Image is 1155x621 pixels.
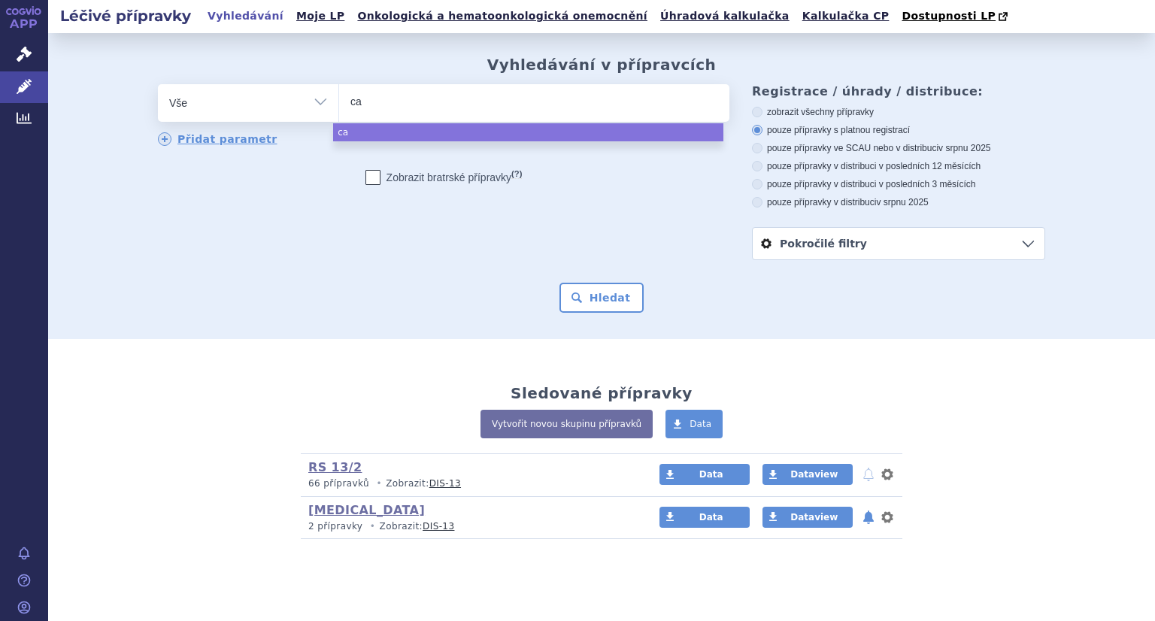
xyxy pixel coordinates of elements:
a: Pokročilé filtry [753,228,1044,259]
span: 66 přípravků [308,478,369,489]
a: Vyhledávání [203,6,288,26]
a: Data [659,507,750,528]
a: RS 13/2 [308,460,362,474]
label: Zobrazit bratrské přípravky [365,170,523,185]
label: pouze přípravky v distribuci v posledních 12 měsících [752,160,1045,172]
span: Data [690,419,711,429]
label: pouze přípravky v distribuci v posledních 3 měsících [752,178,1045,190]
span: Dataview [790,512,838,523]
span: Dataview [790,469,838,480]
button: notifikace [861,465,876,483]
i: • [372,477,386,490]
a: Data [659,464,750,485]
h2: Léčivé přípravky [48,5,203,26]
a: Data [665,410,723,438]
span: Data [699,512,723,523]
span: v srpnu 2025 [938,143,990,153]
span: v srpnu 2025 [876,197,928,208]
h2: Sledované přípravky [511,384,693,402]
p: Zobrazit: [308,520,631,533]
span: Dostupnosti LP [902,10,996,22]
label: pouze přípravky s platnou registrací [752,124,1045,136]
button: Hledat [559,283,644,313]
label: zobrazit všechny přípravky [752,106,1045,118]
h3: Registrace / úhrady / distribuce: [752,84,1045,98]
h2: Vyhledávání v přípravcích [487,56,717,74]
button: notifikace [861,508,876,526]
a: Kalkulačka CP [798,6,894,26]
a: Vytvořit novou skupinu přípravků [480,410,653,438]
button: nastavení [880,465,895,483]
abbr: (?) [511,169,522,179]
a: DIS-13 [423,521,454,532]
p: Zobrazit: [308,477,631,490]
i: • [366,520,380,533]
span: 2 přípravky [308,521,362,532]
a: Dataview [762,507,853,528]
a: Onkologická a hematoonkologická onemocnění [353,6,652,26]
a: Dostupnosti LP [897,6,1015,27]
label: pouze přípravky v distribuci [752,196,1045,208]
span: Data [699,469,723,480]
label: pouze přípravky ve SCAU nebo v distribuci [752,142,1045,154]
a: Úhradová kalkulačka [656,6,794,26]
a: DIS-13 [429,478,461,489]
a: Dataview [762,464,853,485]
a: Přidat parametr [158,132,277,146]
li: ca [333,123,723,141]
button: nastavení [880,508,895,526]
a: [MEDICAL_DATA] [308,503,425,517]
a: Moje LP [292,6,349,26]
